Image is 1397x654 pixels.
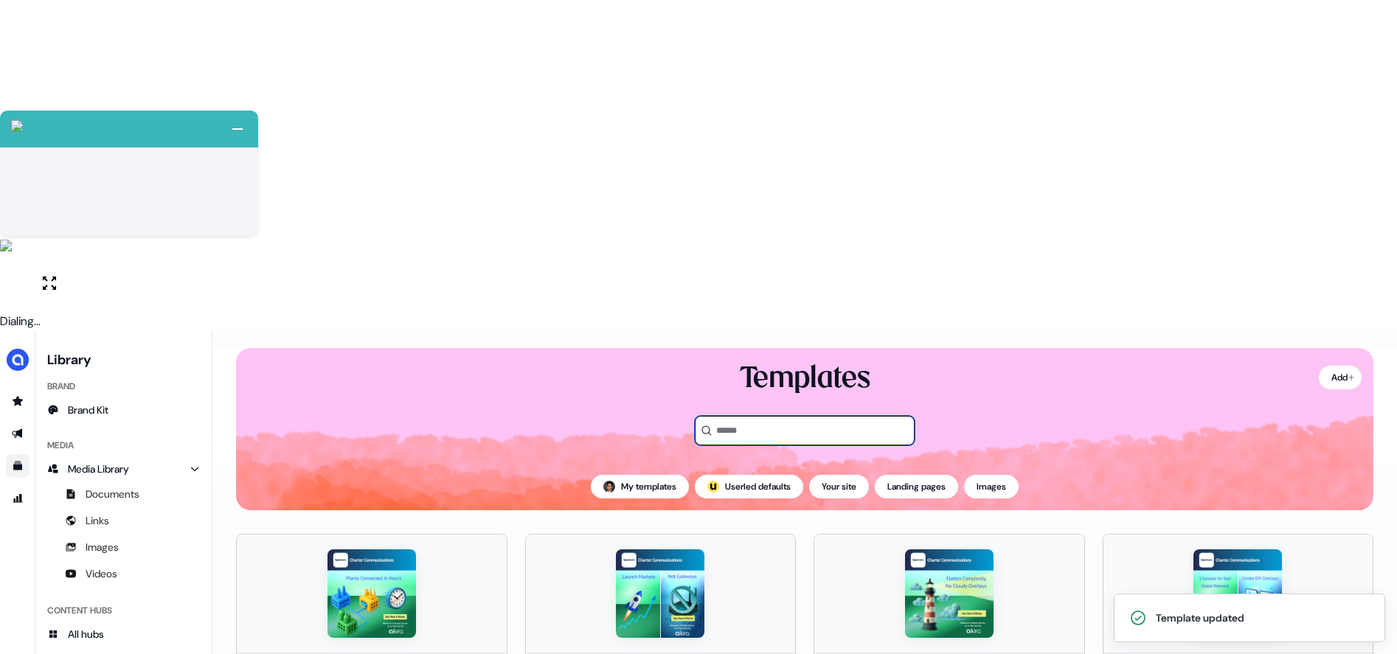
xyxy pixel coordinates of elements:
img: userled logo [707,481,719,493]
h3: Library [41,348,206,369]
span: All hubs [68,627,104,641]
img: Aviatrix Takeout | Finance | Ad 4 [1193,549,1282,638]
a: Go to outbound experience [6,422,30,445]
div: Template updated [1156,610,1244,625]
span: Documents [86,487,139,501]
button: Images [964,475,1019,498]
a: Links [41,509,206,532]
span: Videos [86,566,117,581]
a: Media Library [41,457,206,481]
div: Content Hubs [41,599,206,622]
img: callcloud-icon-white-35.svg [11,120,23,132]
a: All hubs [41,622,206,646]
a: Go to attribution [6,487,30,510]
a: Brand Kit [41,398,206,422]
img: Aviatrix Takeout | Finance | Ad 1 [616,549,704,638]
a: Images [41,535,206,559]
a: Go to templates [6,454,30,478]
span: Brand Kit [68,403,108,417]
img: Hugh [603,481,615,493]
img: Aviatrix Takeout | Finance | Ad 5 [905,549,994,638]
button: My templates [591,475,689,498]
div: Media [41,434,206,457]
a: Documents [41,482,206,506]
span: Media Library [68,462,129,476]
div: Brand [41,375,206,398]
button: Add [1319,366,1362,389]
div: ; [707,481,719,493]
span: Links [86,513,109,528]
button: Landing pages [875,475,958,498]
div: Templates [740,360,870,398]
a: Videos [41,562,206,585]
img: Aviatrix Takeout | Manufacturing | Ad 1 [327,549,416,638]
button: userled logo;Userled defaults [695,475,803,498]
span: Images [86,540,119,554]
button: Your site [809,475,869,498]
a: Go to prospects [6,389,30,413]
